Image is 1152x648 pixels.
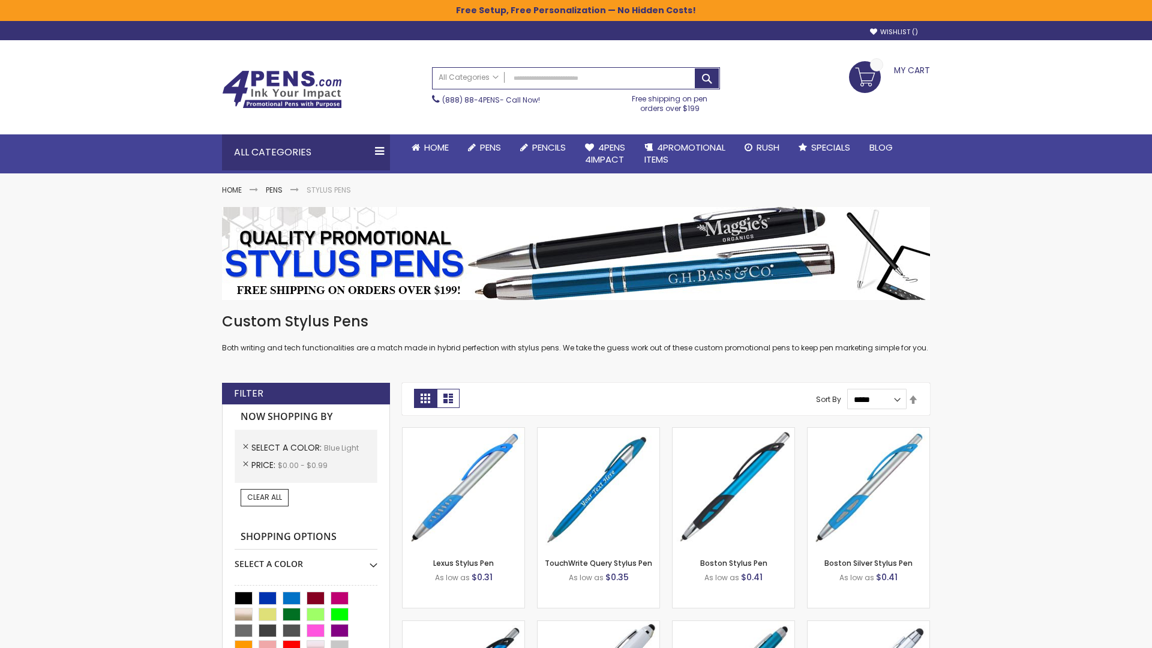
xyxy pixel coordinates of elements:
[575,134,635,173] a: 4Pens4impact
[442,95,540,105] span: - Call Now!
[811,141,850,154] span: Specials
[704,572,739,583] span: As low as
[673,620,794,631] a: Lory Metallic Stylus Pen-Blue - Light
[222,207,930,300] img: Stylus Pens
[307,185,351,195] strong: Stylus Pens
[403,620,524,631] a: Lexus Metallic Stylus Pen-Blue - Light
[538,427,659,437] a: TouchWrite Query Stylus Pen-Blue Light
[222,312,930,331] h1: Custom Stylus Pens
[439,73,499,82] span: All Categories
[241,489,289,506] a: Clear All
[433,68,505,88] a: All Categories
[545,558,652,568] a: TouchWrite Query Stylus Pen
[235,524,377,550] strong: Shopping Options
[403,428,524,550] img: Lexus Stylus Pen-Blue - Light
[511,134,575,161] a: Pencils
[247,492,282,502] span: Clear All
[403,427,524,437] a: Lexus Stylus Pen-Blue - Light
[251,459,278,471] span: Price
[808,427,929,437] a: Boston Silver Stylus Pen-Blue - Light
[433,558,494,568] a: Lexus Stylus Pen
[860,134,902,161] a: Blog
[673,427,794,437] a: Boston Stylus Pen-Blue - Light
[870,28,918,37] a: Wishlist
[458,134,511,161] a: Pens
[324,443,359,453] span: Blue Light
[839,572,874,583] span: As low as
[278,460,328,470] span: $0.00 - $0.99
[472,571,493,583] span: $0.31
[222,134,390,170] div: All Categories
[808,428,929,550] img: Boston Silver Stylus Pen-Blue - Light
[635,134,735,173] a: 4PROMOTIONALITEMS
[532,141,566,154] span: Pencils
[266,185,283,195] a: Pens
[735,134,789,161] a: Rush
[620,89,721,113] div: Free shipping on pen orders over $199
[741,571,763,583] span: $0.41
[235,550,377,570] div: Select A Color
[876,571,898,583] span: $0.41
[435,572,470,583] span: As low as
[824,558,913,568] a: Boston Silver Stylus Pen
[585,141,625,166] span: 4Pens 4impact
[538,428,659,550] img: TouchWrite Query Stylus Pen-Blue Light
[480,141,501,154] span: Pens
[757,141,779,154] span: Rush
[700,558,767,568] a: Boston Stylus Pen
[789,134,860,161] a: Specials
[424,141,449,154] span: Home
[414,389,437,408] strong: Grid
[673,428,794,550] img: Boston Stylus Pen-Blue - Light
[234,387,263,400] strong: Filter
[222,70,342,109] img: 4Pens Custom Pens and Promotional Products
[222,312,930,353] div: Both writing and tech functionalities are a match made in hybrid perfection with stylus pens. We ...
[816,394,841,404] label: Sort By
[569,572,604,583] span: As low as
[869,141,893,154] span: Blog
[442,95,500,105] a: (888) 88-4PENS
[222,185,242,195] a: Home
[605,571,629,583] span: $0.35
[402,134,458,161] a: Home
[251,442,324,454] span: Select A Color
[808,620,929,631] a: Silver Cool Grip Stylus Pen-Blue - Light
[538,620,659,631] a: Kimberly Logo Stylus Pens-LT-Blue
[644,141,725,166] span: 4PROMOTIONAL ITEMS
[235,404,377,430] strong: Now Shopping by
